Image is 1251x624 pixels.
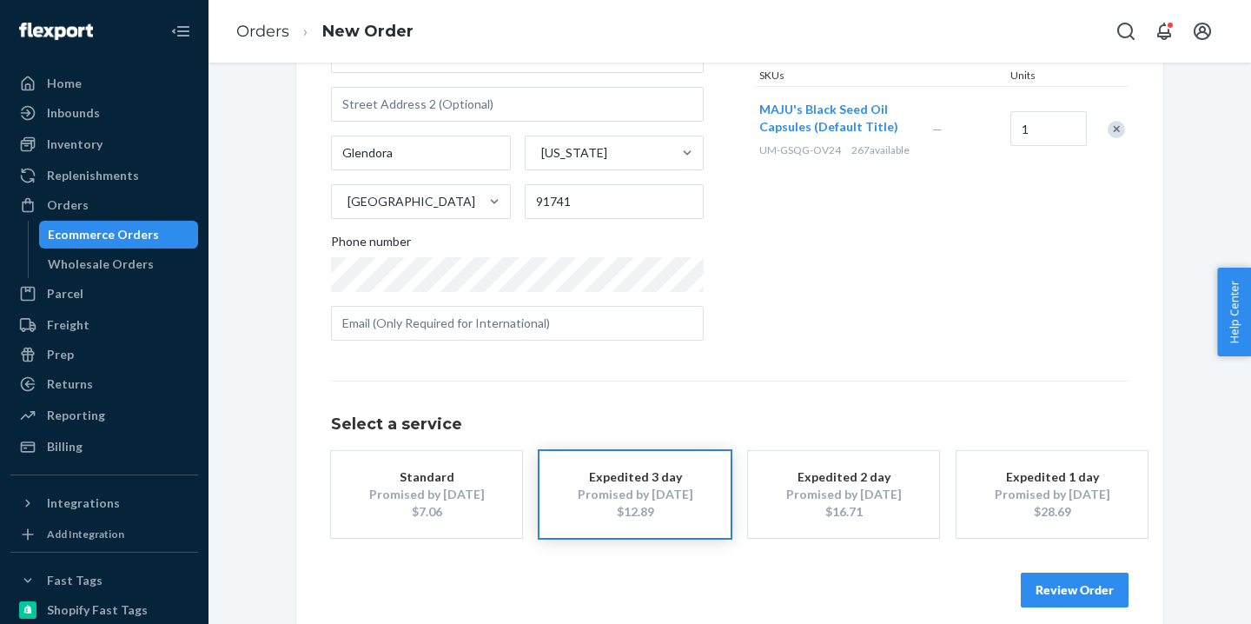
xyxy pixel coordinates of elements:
[47,316,89,334] div: Freight
[331,306,704,341] input: Email (Only Required for International)
[48,256,154,273] div: Wholesale Orders
[19,23,93,40] img: Flexport logo
[39,221,199,249] a: Ecommerce Orders
[1108,121,1125,138] div: Remove Item
[10,280,198,308] a: Parcel
[983,468,1122,486] div: Expedited 1 day
[759,101,911,136] button: MAJU's Black Seed Oil Capsules (Default Title)
[539,451,731,538] button: Expedited 3 dayPromised by [DATE]$12.89
[331,451,522,538] button: StandardPromised by [DATE]$7.06
[47,196,89,214] div: Orders
[566,468,705,486] div: Expedited 3 day
[10,596,198,624] a: Shopify Fast Tags
[956,451,1148,538] button: Expedited 1 dayPromised by [DATE]$28.69
[10,191,198,219] a: Orders
[357,503,496,521] div: $7.06
[759,102,898,134] span: MAJU's Black Seed Oil Capsules (Default Title)
[47,285,83,302] div: Parcel
[47,104,100,122] div: Inbounds
[47,495,120,512] div: Integrations
[357,468,496,486] div: Standard
[932,122,943,136] span: —
[322,22,414,41] a: New Order
[774,503,913,521] div: $16.71
[47,527,124,541] div: Add Integration
[10,99,198,127] a: Inbounds
[47,346,74,363] div: Prep
[10,130,198,158] a: Inventory
[47,572,103,589] div: Fast Tags
[748,451,939,538] button: Expedited 2 dayPromised by [DATE]$16.71
[163,14,198,49] button: Close Navigation
[756,68,1007,86] div: SKUs
[759,143,841,156] span: UM-GSQG-OV24
[774,486,913,503] div: Promised by [DATE]
[851,143,910,156] span: 267 available
[357,486,496,503] div: Promised by [DATE]
[331,233,411,257] span: Phone number
[47,438,83,455] div: Billing
[10,341,198,368] a: Prep
[983,503,1122,521] div: $28.69
[983,486,1122,503] div: Promised by [DATE]
[525,184,705,219] input: ZIP Code
[1021,573,1129,607] button: Review Order
[1217,268,1251,356] button: Help Center
[331,136,511,170] input: City
[10,162,198,189] a: Replenishments
[539,144,541,162] input: [US_STATE]
[47,601,148,619] div: Shopify Fast Tags
[774,468,913,486] div: Expedited 2 day
[47,407,105,424] div: Reporting
[47,136,103,153] div: Inventory
[541,144,607,162] div: [US_STATE]
[39,250,199,278] a: Wholesale Orders
[10,370,198,398] a: Returns
[222,6,427,57] ol: breadcrumbs
[47,75,82,92] div: Home
[331,416,1129,434] h1: Select a service
[1010,111,1087,146] input: Quantity
[10,433,198,461] a: Billing
[1007,68,1085,86] div: Units
[47,167,139,184] div: Replenishments
[10,402,198,429] a: Reporting
[10,489,198,517] button: Integrations
[10,567,198,594] button: Fast Tags
[10,311,198,339] a: Freight
[566,486,705,503] div: Promised by [DATE]
[10,70,198,97] a: Home
[236,22,289,41] a: Orders
[1147,14,1181,49] button: Open notifications
[47,375,93,393] div: Returns
[331,87,704,122] input: Street Address 2 (Optional)
[1109,14,1143,49] button: Open Search Box
[1185,14,1220,49] button: Open account menu
[48,226,159,243] div: Ecommerce Orders
[346,193,347,210] input: [GEOGRAPHIC_DATA]
[566,503,705,521] div: $12.89
[347,193,475,210] div: [GEOGRAPHIC_DATA]
[10,524,198,545] a: Add Integration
